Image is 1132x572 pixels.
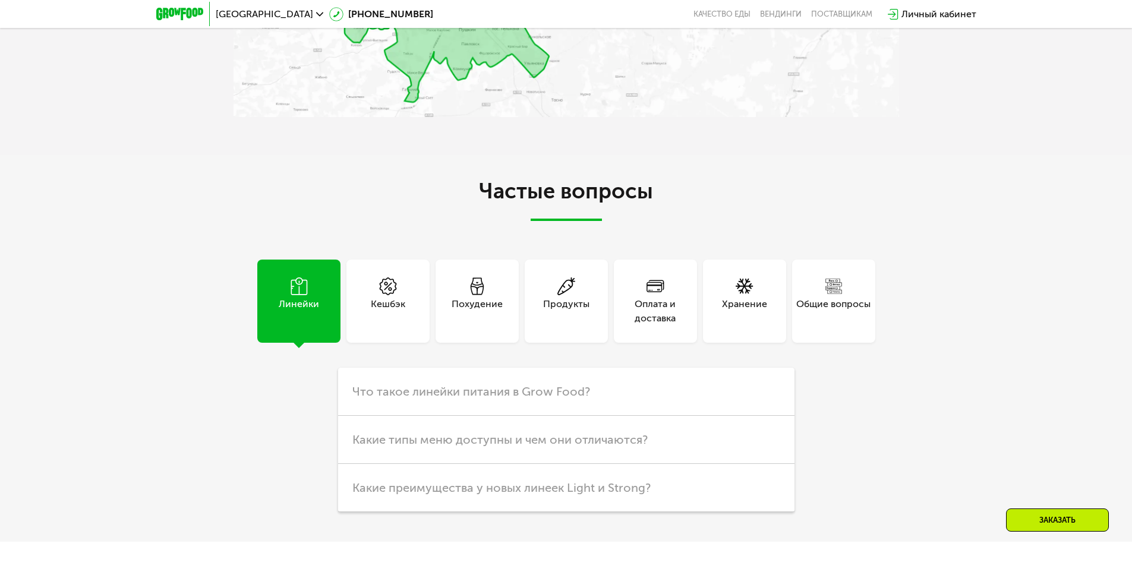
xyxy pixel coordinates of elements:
[329,7,433,21] a: [PHONE_NUMBER]
[901,7,976,21] div: Личный кабинет
[722,297,767,325] div: Хранение
[352,384,590,399] span: Что такое линейки питания в Grow Food?
[371,297,405,325] div: Кешбэк
[1006,508,1109,532] div: Заказать
[279,297,319,325] div: Линейки
[234,179,899,221] h2: Частые вопросы
[796,297,871,325] div: Общие вопросы
[352,481,651,495] span: Какие преимущества у новых линеек Light и Strong?
[760,10,802,19] a: Вендинги
[693,10,751,19] a: Качество еды
[543,297,589,325] div: Продукты
[452,297,503,325] div: Похудение
[614,297,697,325] div: Оплата и доставка
[352,432,648,447] span: Какие типы меню доступны и чем они отличаются?
[216,10,313,19] span: [GEOGRAPHIC_DATA]
[811,10,872,19] div: поставщикам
